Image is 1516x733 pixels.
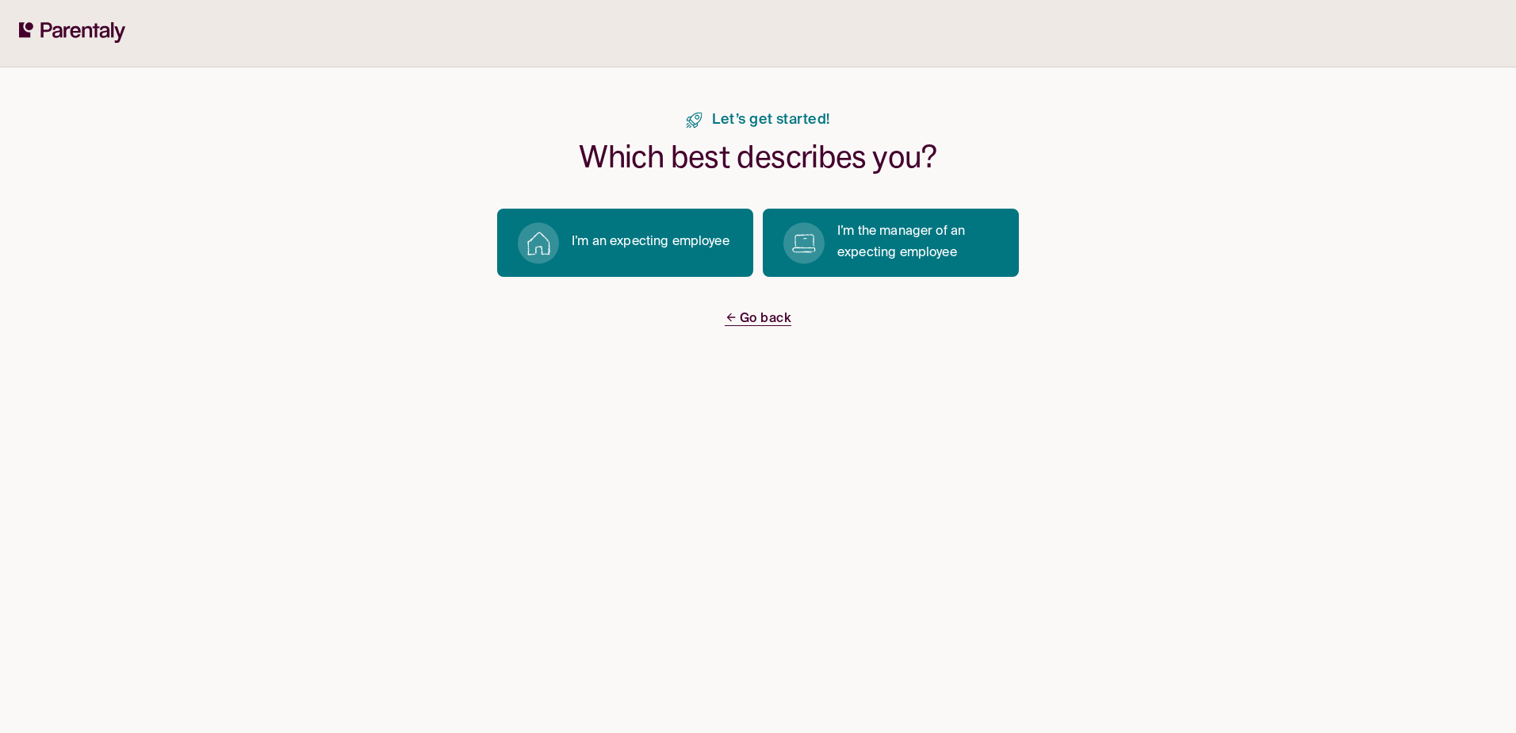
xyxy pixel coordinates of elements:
p: I’m an expecting employee [572,232,729,253]
span: Go back [725,313,791,326]
span: Let’s get started! [712,112,829,129]
p: I’m the manager of an expecting employee [837,221,1000,264]
button: I’m an expecting employee [497,209,753,277]
a: Go back [725,309,791,330]
h1: Which best describes you? [579,138,936,177]
button: I’m the manager of an expecting employee [763,209,1019,277]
